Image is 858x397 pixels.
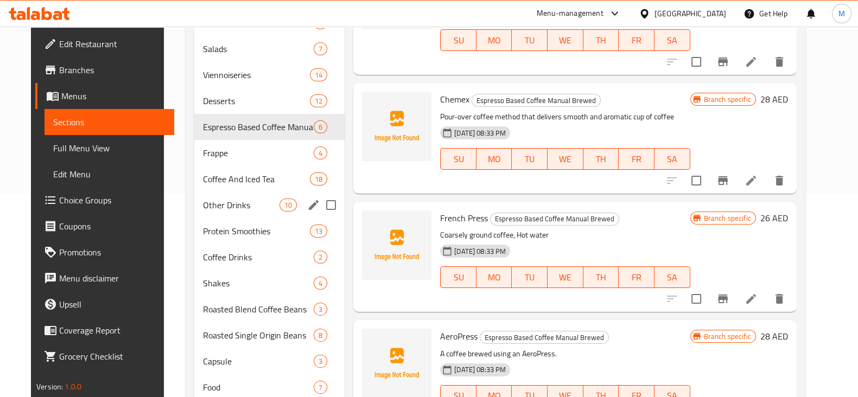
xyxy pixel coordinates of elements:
span: Salads [203,42,314,55]
div: Espresso Based Coffee Manual Brewed [472,94,601,107]
div: Espresso Based Coffee Manual Brewed [480,331,609,344]
div: items [314,355,327,368]
button: FR [619,29,654,51]
p: Pour-over coffee method that delivers smooth and aromatic cup of coffee [440,110,690,124]
span: Branches [59,63,166,76]
div: Other Drinks10edit [194,192,345,218]
span: Edit Restaurant [59,37,166,50]
a: Coverage Report [35,317,174,343]
div: Frappe4 [194,140,345,166]
span: [DATE] 08:33 PM [450,128,510,138]
button: SU [440,266,476,288]
span: WE [552,33,579,48]
p: A coffee brewed using an AeroPress. [440,347,690,361]
span: 7 [314,44,327,54]
span: 14 [310,70,327,80]
button: WE [548,266,583,288]
span: TH [588,151,615,167]
span: 4 [314,148,327,158]
span: FR [623,151,650,167]
button: TH [583,266,619,288]
div: items [310,172,327,185]
span: 7 [314,382,327,393]
span: 18 [310,174,327,184]
span: WE [552,270,579,285]
span: MO [481,270,508,285]
span: TH [588,33,615,48]
span: [DATE] 08:33 PM [450,246,510,257]
span: 12 [310,96,327,106]
a: Edit menu item [745,174,758,187]
span: Grocery Checklist [59,350,166,363]
span: AeroPress [440,328,478,344]
span: Roasted Single Origin Beans [203,329,314,342]
span: 4 [314,278,327,289]
div: Roasted Single Origin Beans8 [194,322,345,348]
div: Viennoiseries14 [194,62,345,88]
span: FR [623,33,650,48]
p: Coarsely ground coffee, Hot water [440,228,690,242]
span: Food [203,381,314,394]
span: Promotions [59,246,166,259]
span: SA [659,270,686,285]
span: SA [659,151,686,167]
span: SU [445,33,472,48]
div: Shakes [203,277,314,290]
span: 1.0.0 [65,380,82,394]
div: Coffee Drinks [203,251,314,264]
span: 13 [310,226,327,236]
span: FR [623,270,650,285]
span: TU [516,33,543,48]
div: Protein Smoothies13 [194,218,345,244]
button: SU [440,29,476,51]
span: SU [445,151,472,167]
span: TH [588,270,615,285]
span: Viennoiseries [203,68,310,81]
span: Capsule [203,355,314,368]
div: items [314,381,327,394]
span: Coverage Report [59,324,166,337]
div: items [314,42,327,55]
span: Other Drinks [203,198,279,212]
span: Frappe [203,146,314,159]
a: Grocery Checklist [35,343,174,369]
span: SU [445,270,472,285]
span: Select to update [685,50,708,73]
div: items [310,94,327,107]
span: Coffee And Iced Tea [203,172,310,185]
div: [GEOGRAPHIC_DATA] [654,8,726,20]
h6: 28 AED [760,329,788,344]
button: SA [654,29,690,51]
span: Espresso Based Coffee Manual Brewed [491,213,619,225]
span: Sections [53,116,166,129]
div: items [310,68,327,81]
span: Protein Smoothies [203,225,310,238]
div: items [314,303,327,316]
a: Full Menu View [45,135,174,161]
span: 3 [314,356,327,367]
div: items [314,120,327,133]
span: M [838,8,845,20]
button: delete [766,168,792,194]
button: Branch-specific-item [710,49,736,75]
h6: 28 AED [760,92,788,107]
button: FR [619,266,654,288]
span: 8 [314,330,327,341]
span: Menu disclaimer [59,272,166,285]
div: Salads7 [194,36,345,62]
div: Coffee Drinks2 [194,244,345,270]
span: 6 [314,122,327,132]
span: TU [516,151,543,167]
span: Espresso Based Coffee Manual Brewed [472,94,600,107]
button: WE [548,148,583,170]
span: [DATE] 08:33 PM [450,364,510,375]
span: French Press [440,210,488,226]
span: Roasted Blend Coffee Beans [203,303,314,316]
button: TU [512,29,548,51]
div: items [314,277,327,290]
